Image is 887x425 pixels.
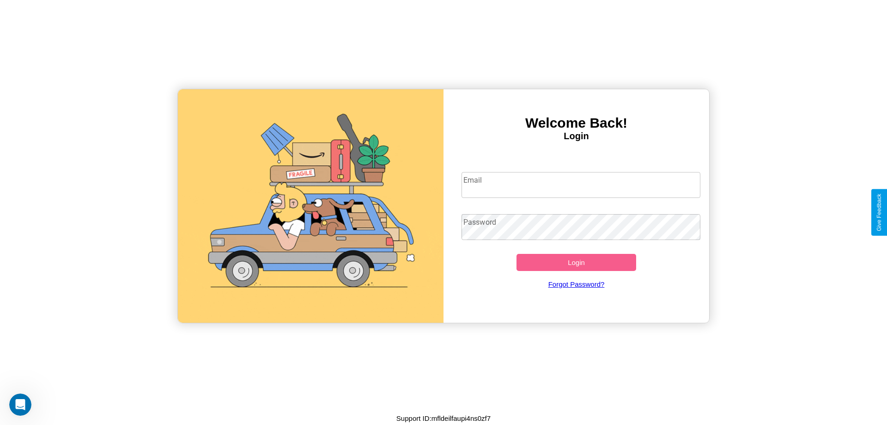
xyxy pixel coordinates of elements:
[443,131,709,142] h4: Login
[443,115,709,131] h3: Welcome Back!
[876,194,882,231] div: Give Feedback
[9,394,31,416] iframe: Intercom live chat
[396,412,491,425] p: Support ID: mfldeilfaupi4ns0zf7
[516,254,636,271] button: Login
[178,89,443,323] img: gif
[457,271,696,297] a: Forgot Password?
